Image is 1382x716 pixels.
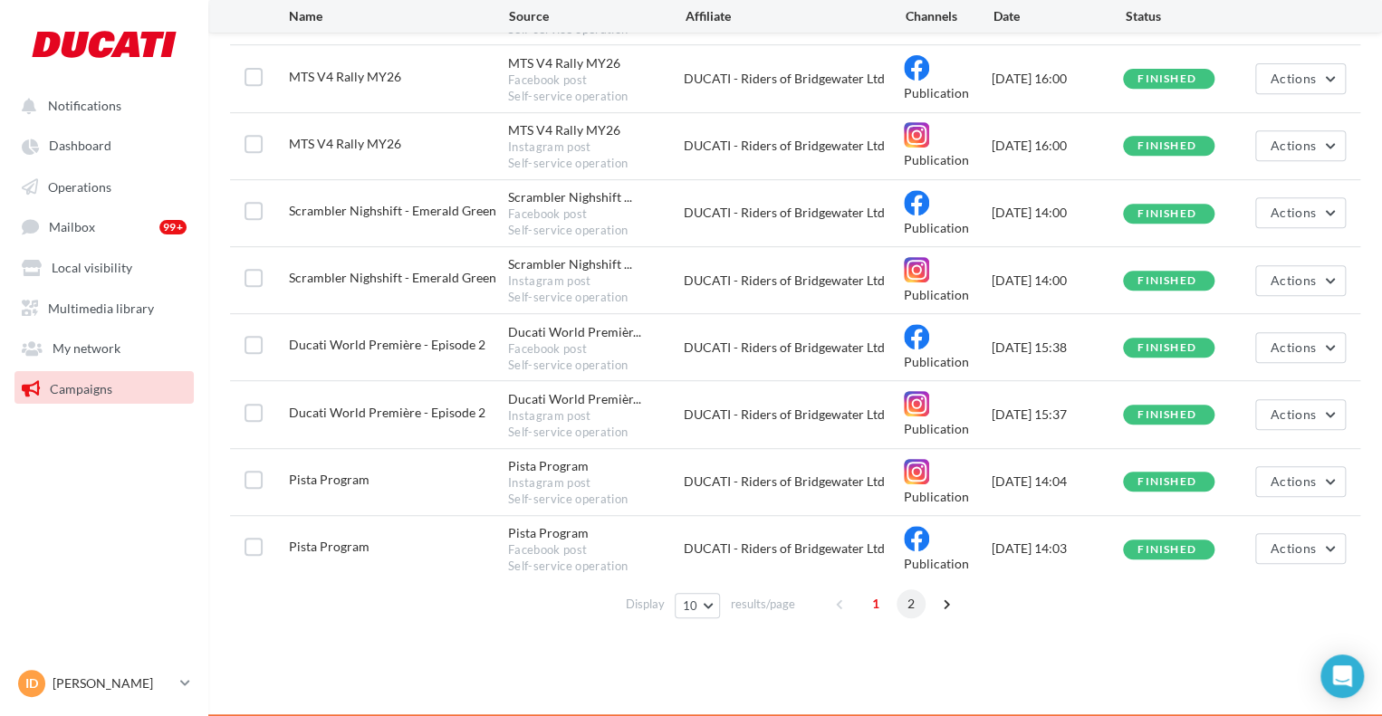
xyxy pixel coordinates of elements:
span: MTS V4 Rally MY26 [289,136,401,151]
a: My network [11,330,197,363]
span: Multimedia library [48,300,154,315]
span: Mailbox [49,219,95,234]
button: Actions [1255,197,1346,228]
div: DUCATI - Riders of Bridgewater Ltd [684,204,904,222]
p: [PERSON_NAME] [53,674,173,692]
div: Instagram post [508,139,684,156]
div: Self-service operation [508,89,684,105]
div: Pista Program [508,524,589,542]
div: finished [1137,140,1196,152]
span: ID [25,674,38,692]
div: [DATE] 14:04 [992,473,1124,491]
div: finished [1137,275,1196,287]
a: Dashboard [11,129,197,161]
span: 10 [683,598,698,613]
span: Actions [1271,272,1316,288]
span: Pista Program [289,472,369,487]
a: ID [PERSON_NAME] [14,666,194,701]
div: finished [1137,208,1196,220]
div: DUCATI - Riders of Bridgewater Ltd [684,473,904,491]
span: Notifications [48,98,121,113]
span: Publication [904,219,969,234]
div: DUCATI - Riders of Bridgewater Ltd [684,70,904,88]
span: Display [626,596,665,613]
span: Publication [904,152,969,167]
button: 10 [675,593,721,618]
div: Self-service operation [508,558,684,575]
span: MTS V4 Rally MY26 [289,69,401,84]
button: Actions [1255,63,1346,94]
div: Facebook post [508,341,684,358]
div: [DATE] 14:00 [992,272,1124,290]
div: Self-service operation [508,290,684,306]
div: MTS V4 Rally MY26 [508,54,620,72]
div: [DATE] 15:37 [992,406,1124,424]
div: DUCATI - Riders of Bridgewater Ltd [684,406,904,424]
button: Actions [1255,533,1346,564]
span: Publication [904,354,969,369]
span: Publication [904,421,969,436]
span: Publication [904,85,969,100]
div: Facebook post [508,542,684,558]
div: finished [1137,544,1196,556]
span: Scrambler Nighshift ... [508,188,632,206]
span: Scrambler Nighshift - Emerald Green [289,270,496,285]
div: Name [289,7,509,25]
span: Ducati World Premièr... [508,323,641,341]
span: Publication [904,18,969,33]
div: Affiliate [685,7,905,25]
button: Actions [1255,399,1346,430]
div: Instagram post [508,475,684,492]
div: Instagram post [508,273,684,290]
div: Channels [906,7,993,25]
div: finished [1137,342,1196,354]
span: Publication [904,488,969,503]
span: Scrambler Nighshift ... [508,255,632,273]
div: Self-service operation [508,223,684,239]
button: Notifications [11,89,190,121]
a: Operations [11,169,197,202]
a: Campaigns [11,371,197,404]
div: 99+ [159,220,187,234]
a: Mailbox 99+ [11,209,197,243]
span: Publication [904,555,969,570]
span: Campaigns [50,380,112,396]
span: Actions [1271,205,1316,220]
span: Local visibility [52,260,132,275]
div: Self-service operation [508,358,684,374]
button: Actions [1255,265,1346,296]
span: 1 [861,589,890,618]
span: Ducati World Première - Episode 2 [289,405,485,420]
span: Pista Program [289,539,369,554]
div: Facebook post [508,72,684,89]
div: [DATE] 15:38 [992,339,1124,357]
div: [DATE] 14:00 [992,204,1124,222]
div: Open Intercom Messenger [1320,654,1364,698]
a: Multimedia library [11,291,197,323]
div: finished [1137,476,1196,488]
div: DUCATI - Riders of Bridgewater Ltd [684,137,904,155]
div: DUCATI - Riders of Bridgewater Ltd [684,339,904,357]
div: Self-service operation [508,492,684,508]
button: Actions [1255,466,1346,497]
div: Self-service operation [508,425,684,441]
div: DUCATI - Riders of Bridgewater Ltd [684,539,904,558]
div: Date [993,7,1126,25]
div: MTS V4 Rally MY26 [508,121,620,139]
div: Self-service operation [508,156,684,172]
div: Facebook post [508,206,684,223]
span: Dashboard [49,138,111,154]
span: My network [53,340,120,356]
span: Actions [1271,540,1316,556]
div: Pista Program [508,457,589,475]
div: finished [1137,409,1196,421]
span: Actions [1271,138,1316,153]
div: Source [509,7,686,25]
div: Instagram post [508,408,684,425]
span: Actions [1271,339,1316,355]
span: Actions [1271,473,1316,489]
span: Actions [1271,71,1316,86]
div: DUCATI - Riders of Bridgewater Ltd [684,272,904,290]
div: [DATE] 14:03 [992,539,1124,558]
div: [DATE] 16:00 [992,70,1124,88]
